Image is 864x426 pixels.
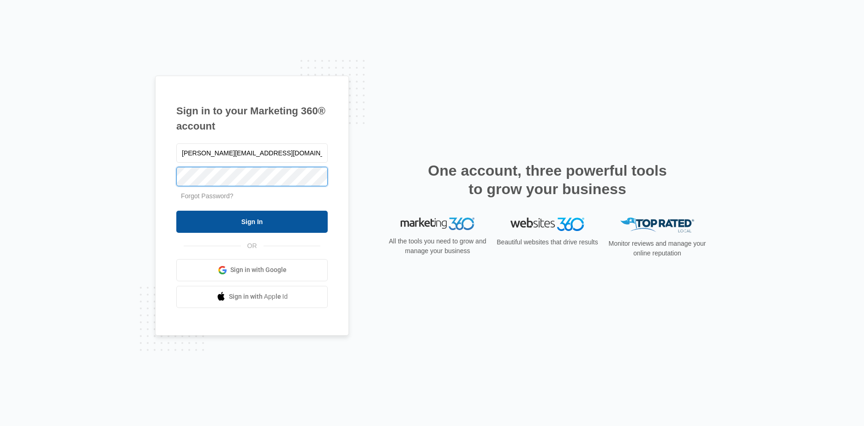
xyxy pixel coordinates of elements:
span: OR [241,241,264,251]
a: Sign in with Google [176,259,328,281]
span: Sign in with Apple Id [229,292,288,302]
input: Email [176,143,328,163]
p: All the tools you need to grow and manage your business [386,237,489,256]
img: Top Rated Local [620,218,694,233]
span: Sign in with Google [230,265,287,275]
h1: Sign in to your Marketing 360® account [176,103,328,134]
img: Websites 360 [510,218,584,231]
h2: One account, three powerful tools to grow your business [425,161,670,198]
input: Sign In [176,211,328,233]
a: Forgot Password? [181,192,234,200]
img: Marketing 360 [401,218,474,231]
a: Sign in with Apple Id [176,286,328,308]
p: Beautiful websites that drive results [496,237,599,247]
p: Monitor reviews and manage your online reputation [606,239,709,258]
